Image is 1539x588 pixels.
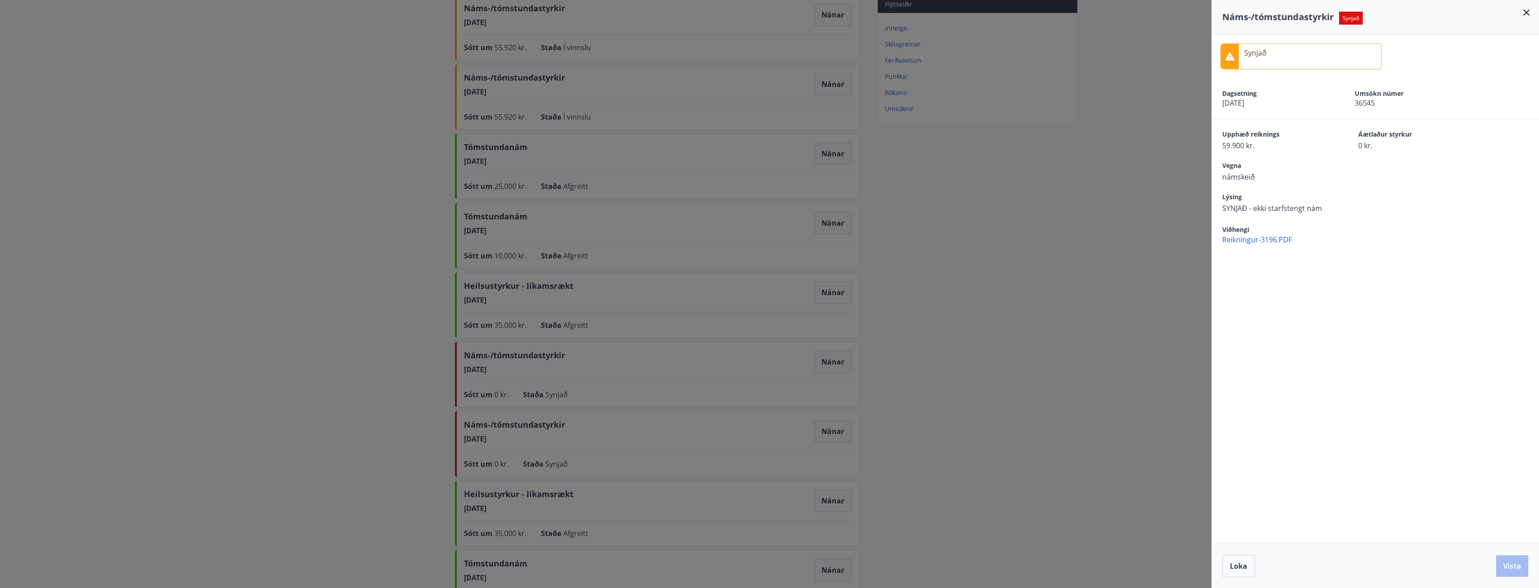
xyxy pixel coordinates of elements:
span: 36545 [1355,98,1456,108]
span: Synjað [1339,12,1363,25]
span: [DATE] [1222,98,1323,108]
span: Dagsetning [1222,89,1323,98]
span: námskeið [1222,172,1327,182]
span: Lýsing [1222,193,1327,203]
span: 0 kr. [1358,141,1463,150]
span: Reikningur-3196.PDF [1222,235,1539,245]
span: Áætlaður styrkur [1358,130,1463,141]
button: Loka [1222,555,1255,577]
span: Umsókn númer [1355,89,1456,98]
p: Synjað [1244,47,1267,58]
span: Náms-/tómstundastyrkir [1222,11,1334,23]
span: Vegna [1222,161,1327,172]
span: Viðhengi [1222,225,1249,234]
span: 59.900 kr. [1222,141,1327,150]
span: Loka [1230,561,1247,571]
span: SYNJAÐ - ekki starfstengt nám [1222,203,1327,213]
span: Upphæð reiknings [1222,130,1327,141]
